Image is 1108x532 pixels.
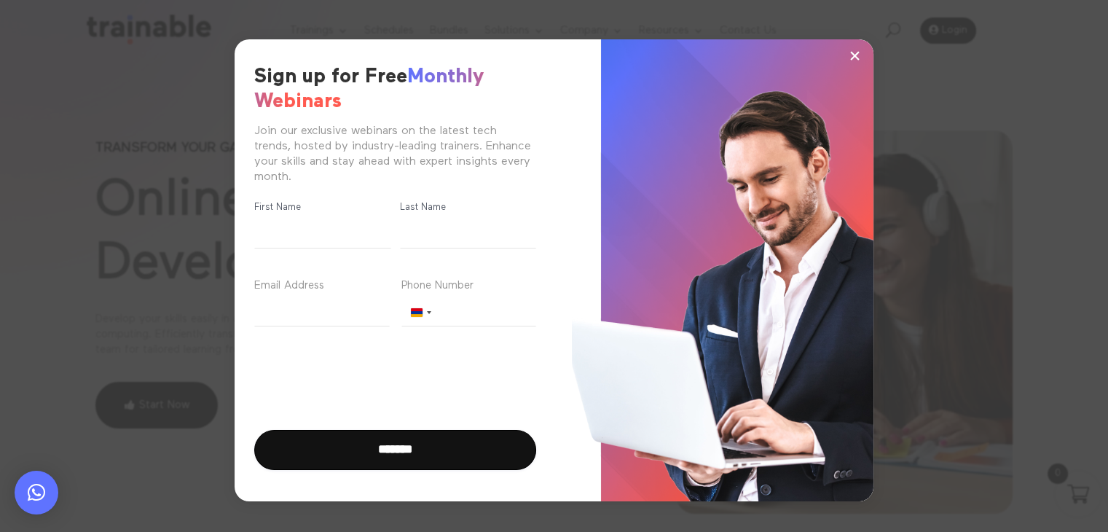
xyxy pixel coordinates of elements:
span: (Required) [478,282,522,291]
span: (Required) [329,282,372,291]
span: × [849,44,861,66]
label: Email Address [254,278,390,293]
div: Join our exclusive webinars on the latest tech trends, hosted by industry-leading trainers. Enhan... [254,124,537,184]
button: × [844,44,866,66]
label: First Name [254,201,391,215]
iframe: reCAPTCHA [254,356,476,412]
span: Monthly Webinars [254,66,484,112]
label: Phone Number [401,278,537,293]
label: Last Name [400,201,537,215]
h2: Sign up for Free [254,65,537,121]
button: Selected country [402,300,436,326]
